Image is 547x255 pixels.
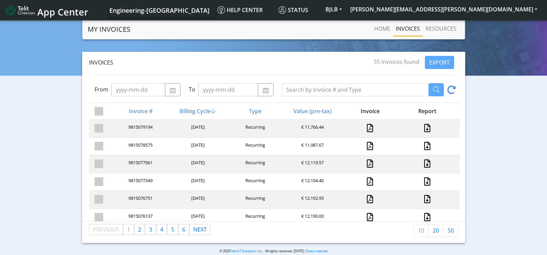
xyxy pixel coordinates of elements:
[168,124,226,133] div: [DATE]
[283,159,341,169] div: € 12,119.57
[262,88,269,93] img: calendar.svg
[226,177,283,187] div: Recurring
[111,177,168,187] div: 9815077349
[283,142,341,151] div: € 11,987.67
[371,22,393,36] a: HOME
[283,177,341,187] div: € 12,104.40
[425,56,454,69] button: EXPORT
[283,107,341,115] div: Value (pre-tax)
[279,6,308,14] span: Status
[138,226,141,233] span: 2
[341,107,398,115] div: Invoice
[428,224,443,237] a: 20
[279,6,286,14] img: status.svg
[182,226,185,233] span: 6
[190,224,210,235] a: Next page
[306,249,328,253] a: Status website
[283,195,341,204] div: € 12,192.95
[142,248,405,254] p: © 2025 . All rights reserved. [DATE] |
[443,224,458,237] a: 50
[111,107,168,115] div: Invoice #
[111,124,168,133] div: 9815079194
[89,59,113,66] span: Invoices
[217,6,263,14] span: Help center
[109,3,209,17] a: Your current platform instance
[89,224,211,235] ul: Pagination
[88,22,130,36] a: MY INVOICES
[95,85,108,94] label: From
[226,107,283,115] div: Type
[111,195,168,204] div: 9815076751
[168,213,226,222] div: [DATE]
[168,142,226,151] div: [DATE]
[226,142,283,151] div: Recurring
[393,22,423,36] a: INVOICES
[226,124,283,133] div: Recurring
[282,83,429,96] input: 'text.searchByPlaceholder' | translate
[226,195,283,204] div: Recurring
[189,85,195,94] label: To
[283,124,341,133] div: € 11,766.44
[111,142,168,151] div: 9815078575
[149,226,152,233] span: 3
[226,213,283,222] div: Recurring
[398,107,455,115] div: Report
[6,3,87,18] a: App Center
[111,83,165,96] input: yyyy-mm-dd
[168,107,226,115] div: Billing Cycle
[276,3,321,17] a: Status
[168,177,226,187] div: [DATE]
[423,22,459,36] a: RESOURCES
[6,5,35,16] img: logo-telit-cinterion-gw-new.png
[111,159,168,169] div: 9815077961
[346,3,541,16] button: [PERSON_NAME][EMAIL_ADDRESS][PERSON_NAME][DOMAIN_NAME]
[321,3,346,16] button: BJLB
[217,6,225,14] img: knowledge.svg
[111,213,168,222] div: 9815076137
[37,6,88,18] span: App Center
[127,226,130,233] span: 1
[168,159,226,169] div: [DATE]
[160,226,163,233] span: 4
[109,6,209,14] span: Engineering-[GEOGRAPHIC_DATA]
[283,213,341,222] div: € 12,190.00
[230,249,263,253] a: Telit IoT Solutions, Inc.
[198,83,258,96] input: yyyy-mm-dd
[226,159,283,169] div: Recurring
[169,88,176,93] img: calendar.svg
[171,226,174,233] span: 5
[168,195,226,204] div: [DATE]
[215,3,276,17] a: Help center
[93,226,119,233] span: Previous
[374,58,419,66] span: 55 invoices found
